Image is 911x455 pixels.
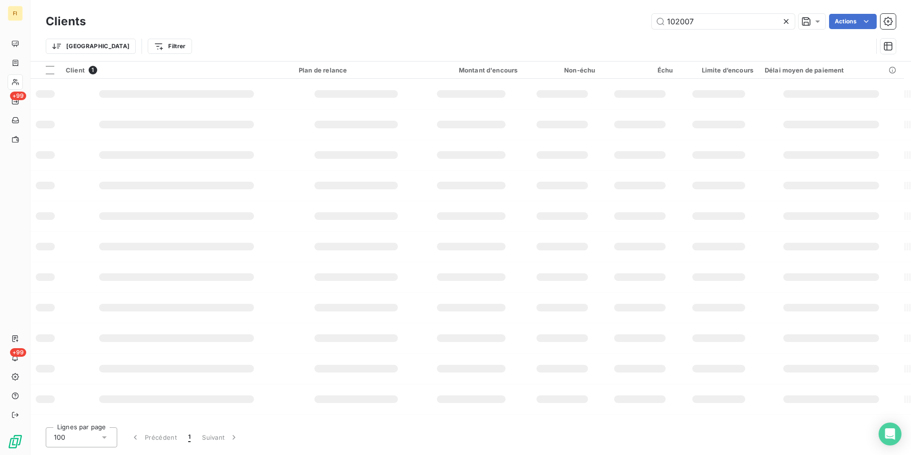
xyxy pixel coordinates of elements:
button: Suivant [196,427,244,447]
button: Précédent [125,427,182,447]
div: Échu [607,66,673,74]
div: Open Intercom Messenger [879,423,901,445]
img: Logo LeanPay [8,434,23,449]
span: +99 [10,348,26,357]
div: Limite d’encours [684,66,753,74]
span: +99 [10,92,26,100]
button: Filtrer [148,39,192,54]
span: 100 [54,433,65,442]
div: Non-échu [529,66,595,74]
input: Rechercher [652,14,795,29]
h3: Clients [46,13,86,30]
button: Actions [829,14,877,29]
div: Délai moyen de paiement [765,66,898,74]
span: 1 [89,66,97,74]
span: Client [66,66,85,74]
button: [GEOGRAPHIC_DATA] [46,39,136,54]
button: 1 [182,427,196,447]
span: 1 [188,433,191,442]
div: Montant d'encours [425,66,517,74]
div: FI [8,6,23,21]
div: Plan de relance [299,66,414,74]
